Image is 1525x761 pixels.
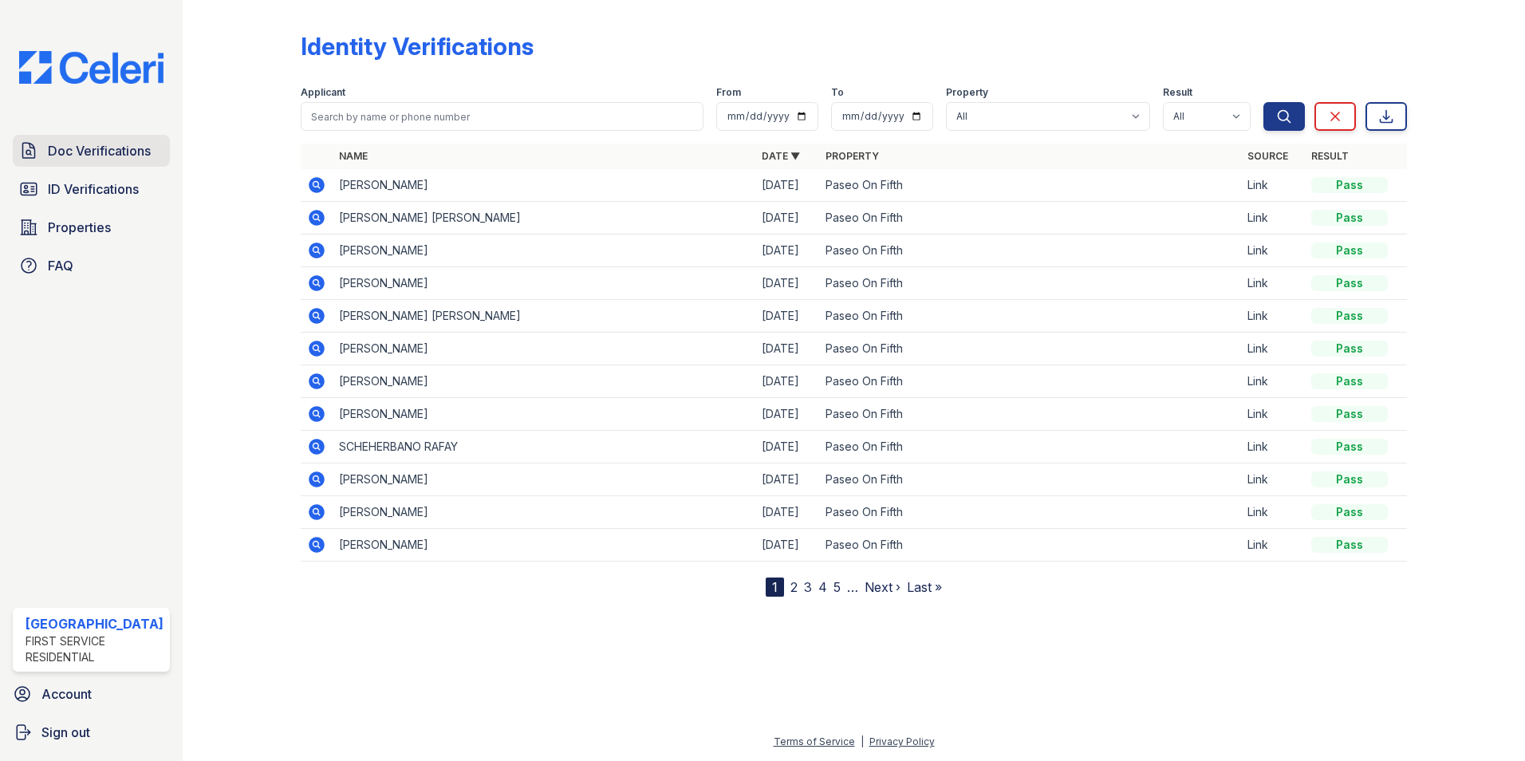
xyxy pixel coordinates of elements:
div: Pass [1311,308,1388,324]
div: | [861,735,864,747]
td: Paseo On Fifth [819,529,1242,562]
a: Terms of Service [774,735,855,747]
td: [PERSON_NAME] [333,169,755,202]
a: Name [339,150,368,162]
div: Pass [1311,341,1388,357]
a: ID Verifications [13,173,170,205]
div: Pass [1311,471,1388,487]
a: FAQ [13,250,170,282]
td: Paseo On Fifth [819,398,1242,431]
span: Sign out [41,723,90,742]
a: Doc Verifications [13,135,170,167]
td: Link [1241,235,1305,267]
div: Pass [1311,275,1388,291]
td: Paseo On Fifth [819,365,1242,398]
span: FAQ [48,256,73,275]
label: Property [946,86,988,99]
div: Pass [1311,210,1388,226]
td: [DATE] [755,365,819,398]
td: [DATE] [755,235,819,267]
a: Next › [865,579,900,595]
a: 4 [818,579,827,595]
td: Link [1241,496,1305,529]
div: Pass [1311,504,1388,520]
a: 2 [790,579,798,595]
div: Pass [1311,439,1388,455]
a: Date ▼ [762,150,800,162]
td: Paseo On Fifth [819,300,1242,333]
span: … [847,578,858,597]
img: CE_Logo_Blue-a8612792a0a2168367f1c8372b55b34899dd931a85d93a1a3d3e32e68fde9ad4.png [6,51,176,84]
td: Paseo On Fifth [819,463,1242,496]
td: Paseo On Fifth [819,235,1242,267]
td: [PERSON_NAME] [333,398,755,431]
a: Properties [13,211,170,243]
td: [DATE] [755,169,819,202]
td: [PERSON_NAME] [333,463,755,496]
a: Source [1247,150,1288,162]
div: Pass [1311,242,1388,258]
span: Properties [48,218,111,237]
td: Paseo On Fifth [819,496,1242,529]
td: [PERSON_NAME] [333,333,755,365]
a: 3 [804,579,812,595]
a: Sign out [6,716,176,748]
td: [DATE] [755,496,819,529]
td: Link [1241,365,1305,398]
td: [PERSON_NAME] [PERSON_NAME] [333,202,755,235]
td: [DATE] [755,398,819,431]
td: Paseo On Fifth [819,202,1242,235]
td: [DATE] [755,202,819,235]
label: To [831,86,844,99]
td: [PERSON_NAME] [333,235,755,267]
td: Paseo On Fifth [819,431,1242,463]
span: Doc Verifications [48,141,151,160]
td: [DATE] [755,431,819,463]
div: Pass [1311,373,1388,389]
div: Pass [1311,177,1388,193]
td: Link [1241,398,1305,431]
label: Result [1163,86,1192,99]
td: Link [1241,529,1305,562]
div: Identity Verifications [301,32,534,61]
td: [PERSON_NAME] [333,267,755,300]
td: Link [1241,463,1305,496]
span: Account [41,684,92,704]
a: Property [826,150,879,162]
td: Link [1241,267,1305,300]
td: Link [1241,333,1305,365]
td: [PERSON_NAME] [333,529,755,562]
label: From [716,86,741,99]
td: [PERSON_NAME] [333,365,755,398]
td: [DATE] [755,529,819,562]
div: First Service Residential [26,633,164,665]
a: Privacy Policy [869,735,935,747]
td: [DATE] [755,463,819,496]
div: [GEOGRAPHIC_DATA] [26,614,164,633]
td: Link [1241,300,1305,333]
div: Pass [1311,406,1388,422]
label: Applicant [301,86,345,99]
td: Paseo On Fifth [819,333,1242,365]
div: Pass [1311,537,1388,553]
td: [DATE] [755,267,819,300]
td: [DATE] [755,300,819,333]
td: Link [1241,431,1305,463]
input: Search by name or phone number [301,102,704,131]
td: Link [1241,202,1305,235]
a: Account [6,678,176,710]
td: Link [1241,169,1305,202]
td: [DATE] [755,333,819,365]
td: Paseo On Fifth [819,267,1242,300]
a: 5 [833,579,841,595]
div: 1 [766,578,784,597]
td: Paseo On Fifth [819,169,1242,202]
td: SCHEHERBANO RAFAY [333,431,755,463]
a: Last » [907,579,942,595]
a: Result [1311,150,1349,162]
td: [PERSON_NAME] [PERSON_NAME] [333,300,755,333]
td: [PERSON_NAME] [333,496,755,529]
span: ID Verifications [48,179,139,199]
